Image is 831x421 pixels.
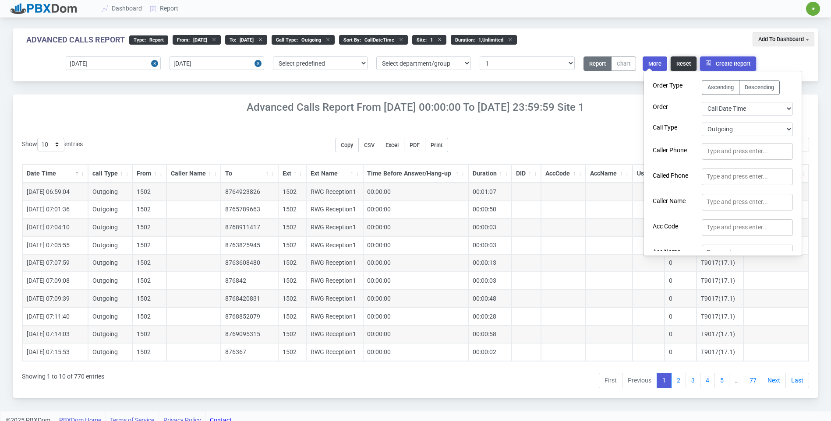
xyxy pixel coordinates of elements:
[221,326,278,344] td: 8769095315
[221,218,278,236] td: 8768911417
[385,142,399,148] span: Excel
[88,343,132,361] td: Outgoing
[221,272,278,290] td: 876842
[132,272,166,290] td: 1502
[707,197,768,207] div: Type and press enter...
[278,326,306,344] td: 1502
[753,32,814,46] button: Add To Dashboard
[132,308,166,326] td: 1502
[146,37,164,43] span: Report
[278,254,306,272] td: 1502
[221,254,278,272] td: 8763608480
[665,272,697,290] td: 0
[278,201,306,219] td: 1502
[306,183,363,201] td: RWG Reception1
[306,201,363,219] td: RWG Reception1
[26,35,125,45] div: Advanced Calls Report
[236,37,254,43] span: [DATE]
[88,272,132,290] td: Outgoing
[541,165,586,183] th: AccCode: activate to sort column ascending
[653,146,702,155] label: Caller Phone
[335,138,359,152] button: Copy
[707,248,768,257] div: Type and press enter...
[341,142,353,148] span: Copy
[700,373,715,389] a: 4
[22,201,88,219] td: [DATE] 07:01:36
[306,308,363,326] td: RWG Reception1
[707,223,768,232] div: Type and press enter...
[88,218,132,236] td: Outgoing
[653,81,702,90] label: Order Type
[707,147,768,156] div: Type and press enter...
[132,326,166,344] td: 1502
[22,165,88,183] th: Date Time: activate to sort column descending
[404,138,425,152] button: PDF
[468,201,512,219] td: 00:00:50
[306,326,363,344] td: RWG Reception1
[412,35,446,45] div: site :
[364,142,375,148] span: CSV
[665,308,697,326] td: 0
[653,247,702,256] label: Acc Name
[697,290,743,308] td: T9017(17.1)
[643,56,667,71] button: More
[653,123,702,132] label: Call Type
[22,236,88,254] td: [DATE] 07:05:55
[306,272,363,290] td: RWG Reception1
[278,165,306,183] th: Ext: activate to sort column ascending
[190,37,207,43] span: [DATE]
[451,35,517,45] div: Duration :
[468,272,512,290] td: 00:00:03
[611,56,636,71] button: Chart
[697,254,743,272] td: T9017(17.1)
[811,6,815,11] span: ✷
[306,236,363,254] td: RWG Reception1
[583,56,612,71] button: Report
[653,171,702,180] label: Called Phone
[88,165,132,183] th: call Type: activate to sort column ascending
[697,326,743,344] td: T9017(17.1)
[173,35,221,45] div: From :
[380,138,404,152] button: Excel
[146,0,183,17] a: Report
[361,37,394,43] span: callDateTime
[132,165,166,183] th: From: activate to sort column ascending
[586,165,633,183] th: AccName: activate to sort column ascending
[22,183,88,201] td: [DATE] 06:59:04
[739,80,780,95] button: Descending
[88,308,132,326] td: Outgoing
[151,56,161,70] button: Close
[762,373,786,389] a: Next
[306,165,363,183] th: Ext Name: activate to sort column ascending
[278,183,306,201] td: 1502
[468,308,512,326] td: 00:00:28
[363,201,469,219] td: 00:00:00
[427,37,433,43] span: 1
[707,172,768,181] div: Type and press enter...
[221,236,278,254] td: 8763825945
[278,290,306,308] td: 1502
[363,236,469,254] td: 00:00:00
[255,56,264,70] button: Close
[88,290,132,308] td: Outgoing
[657,373,672,389] a: 1
[700,56,756,71] button: Create Report
[697,343,743,361] td: T9017(17.1)
[468,343,512,361] td: 00:00:02
[306,254,363,272] td: RWG Reception1
[221,201,278,219] td: 8765789663
[221,343,278,361] td: 876367
[88,236,132,254] td: Outgoing
[98,0,146,17] a: Dashboard
[132,343,166,361] td: 1502
[363,308,469,326] td: 00:00:00
[744,373,762,389] a: 77
[88,183,132,201] td: Outgoing
[468,165,512,183] th: Duration: activate to sort column ascending
[37,138,64,151] select: Showentries
[306,290,363,308] td: RWG Reception1
[22,138,83,151] label: Show entries
[66,56,160,70] input: Start date
[22,272,88,290] td: [DATE] 07:09:08
[22,343,88,361] td: [DATE] 07:15:53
